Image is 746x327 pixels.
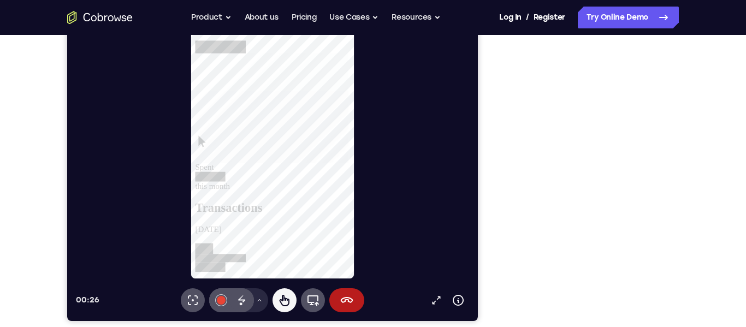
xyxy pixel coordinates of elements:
[526,11,529,24] span: /
[392,7,441,28] button: Resources
[191,7,232,28] button: Product
[499,7,521,28] a: Log In
[292,7,317,28] a: Pricing
[245,7,279,28] a: About us
[534,7,565,28] a: Register
[4,11,170,32] a: Cobrowse
[4,62,170,72] p: Balance
[4,211,170,241] div: Spent this month
[67,11,133,24] a: Go to the home page
[578,7,679,28] a: Try Online Demo
[124,10,287,324] iframe: remote-screen
[4,252,170,267] h2: Transactions
[4,278,170,288] div: [DATE]
[329,7,378,28] button: Use Cases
